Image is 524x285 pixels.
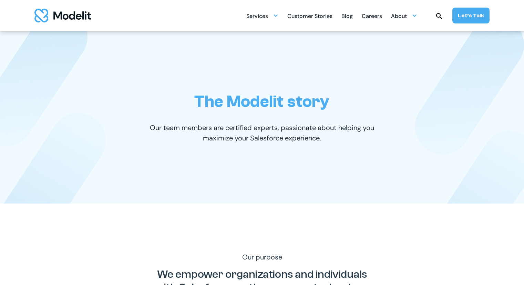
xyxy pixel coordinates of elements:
[287,10,332,23] div: Customer Stories
[34,9,91,22] a: home
[362,10,382,23] div: Careers
[143,252,381,262] p: Our purpose
[452,8,490,23] a: Let’s Talk
[458,12,484,19] div: Let’s Talk
[246,10,268,23] div: Services
[341,10,353,23] div: Blog
[194,92,329,111] h1: The Modelit story
[246,9,278,22] div: Services
[362,9,382,22] a: Careers
[341,9,353,22] a: Blog
[143,122,381,143] p: Our team members are certified experts, passionate about helping you maximize your Salesforce exp...
[287,9,332,22] a: Customer Stories
[391,9,417,22] div: About
[391,10,407,23] div: About
[34,9,91,22] img: modelit logo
